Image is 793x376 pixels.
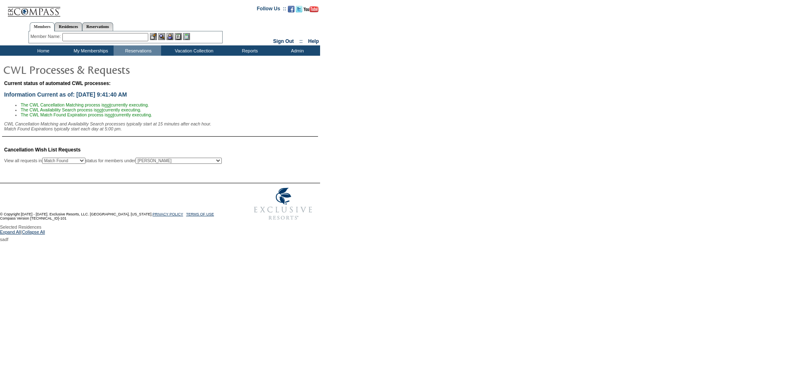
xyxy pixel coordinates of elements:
span: The CWL Match Found Expiration process is currently executing. [21,112,152,117]
a: Collapse All [22,229,45,237]
td: Reports [225,45,273,56]
u: not [104,102,111,107]
td: My Memberships [66,45,114,56]
img: Become our fan on Facebook [288,6,294,12]
a: Help [308,38,319,44]
span: Current status of automated CWL processes: [4,80,111,86]
a: TERMS OF USE [186,212,214,216]
img: Subscribe to our YouTube Channel [304,6,318,12]
span: The CWL Cancellation Matching process is currently executing. [21,102,149,107]
img: View [158,33,165,40]
td: Home [19,45,66,56]
img: Impersonate [166,33,173,40]
a: Members [30,22,55,31]
div: CWL Cancellation Matching and Availability Search processes typically start at 15 minutes after e... [4,121,318,131]
u: not [108,112,114,117]
a: Follow us on Twitter [296,8,302,13]
a: Reservations [82,22,113,31]
span: Cancellation Wish List Requests [4,147,81,153]
div: Member Name: [31,33,62,40]
div: View all requests in status for members under [4,158,222,164]
a: Subscribe to our YouTube Channel [304,8,318,13]
a: Become our fan on Facebook [288,8,294,13]
span: Information Current as of: [DATE] 9:41:40 AM [4,91,127,98]
span: :: [299,38,303,44]
u: not [97,107,103,112]
img: b_edit.gif [150,33,157,40]
td: Reservations [114,45,161,56]
td: Admin [273,45,320,56]
img: Reservations [175,33,182,40]
img: b_calculator.gif [183,33,190,40]
span: The CWL Availability Search process is currently executing. [21,107,141,112]
a: Sign Out [273,38,294,44]
a: Residences [55,22,82,31]
td: Vacation Collection [161,45,225,56]
a: PRIVACY POLICY [152,212,183,216]
img: Follow us on Twitter [296,6,302,12]
img: Exclusive Resorts [246,183,320,225]
td: Follow Us :: [257,5,286,15]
